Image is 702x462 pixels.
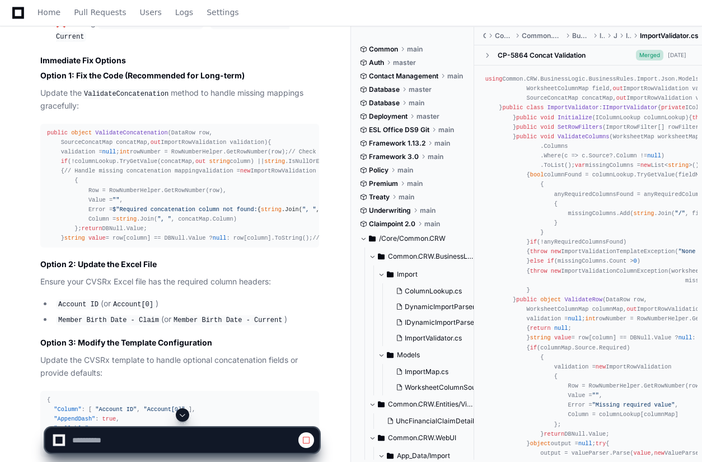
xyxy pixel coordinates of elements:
span: main [438,125,454,134]
span: bool [530,171,544,178]
span: master [409,85,432,94]
span: "/" [675,210,685,217]
span: ImportValidator [547,104,599,111]
span: Framework 3.0 [369,152,419,161]
span: BusinessRules [572,31,591,40]
span: Database [369,99,400,108]
span: Models [397,351,420,360]
span: value [554,334,572,341]
span: string [530,334,551,341]
span: string [116,216,137,222]
span: $"Required concatenation column not found: " [113,206,389,213]
span: 0 [634,258,637,264]
span: ", " [157,216,171,222]
span: IDynamicImportParser.cs [405,318,485,327]
span: Treaty [369,193,390,202]
span: out [151,139,161,146]
span: string [264,158,285,165]
span: null [102,148,116,155]
span: return [530,325,551,332]
span: string [261,206,282,213]
span: // Rest of the method remains the same... [312,235,454,241]
span: ( ) [516,114,689,121]
span: DynamicImportParser.cs [405,302,484,311]
span: IImportValidator [602,104,658,111]
span: null [647,152,661,159]
span: ValidateRow [564,296,602,303]
span: ( ) [47,129,268,146]
span: ValidateConcatenation [95,129,167,136]
h4: Option 1: Fix the Code (Recommended for Long-term) [40,70,319,81]
span: Common [369,45,398,54]
span: new [596,363,606,370]
span: main [407,45,423,54]
span: if [61,158,68,165]
span: "Account ID" [95,406,137,413]
span: void [540,133,554,140]
code: ValidateConcatenation [82,89,171,99]
button: Import [378,265,484,283]
span: throw [530,268,547,274]
span: ImportValidator.cs [405,334,462,343]
span: Common.CRW.Entities/View/ImportTemplates [388,400,475,409]
li: (or ) [53,313,319,326]
span: { .Join( , concatMap.Column)} [258,206,385,213]
code: Member Birth Date - Claim [98,19,203,29]
span: if [530,344,537,351]
code: Account ID [56,300,101,310]
span: Json [614,31,616,40]
span: new [551,268,561,274]
span: , [137,406,140,413]
code: Member Birth Date - Claim [56,315,161,325]
span: main [420,206,436,215]
div: { validation = ; rowNumber = RowNumberHelper.GetRowNumber(row); (!columnLookup.TryGetValue(concat... [47,128,312,244]
span: public [502,104,523,111]
span: string [209,158,230,165]
span: Common.CRW [495,31,513,40]
span: string [668,162,689,169]
span: throw [530,248,547,255]
li: (or ) [53,297,319,311]
span: WorksheetColumnSourceMapConverter.cs [405,383,541,392]
svg: Directory [387,348,394,362]
span: : [82,406,85,413]
span: main [434,139,450,148]
span: if [530,239,537,245]
span: ColumnLookup.cs [405,287,462,296]
span: ", " [302,206,316,213]
span: Common.CRW.BusinessLogic [522,31,563,40]
button: Common.CRW.Entities/View/ImportTemplates [369,395,475,413]
span: Auth [369,58,384,67]
span: "Missing required value" [592,402,675,408]
code: Member Birth Date - Current [171,315,284,325]
span: DataRow row, SourceConcatMap concatMap, ImportRowValidation validation [47,129,264,146]
span: out [613,85,623,92]
button: WorksheetColumnSourceMapConverter.cs [391,380,486,395]
span: public [516,133,537,140]
button: ImportMap.cs [391,364,486,380]
span: Claimpoint 2.0 [369,220,415,228]
p: Ensure your CVSRx Excel file has the required column headers: [40,276,319,288]
h4: Option 3: Modify the Template Configuration [40,337,319,348]
span: Common.CRW.BusinessLogic/BusinessRules/Import/Json [388,252,475,261]
span: out [616,95,626,101]
span: null [568,315,582,322]
div: [DATE] [668,51,686,59]
svg: Directory [369,232,376,245]
span: value [88,235,106,241]
span: var [575,162,585,169]
code: Account[0] [111,300,156,310]
span: Home [38,9,60,16]
span: "Account[0]" [144,406,185,413]
span: ESL Office DS9 Git [369,125,429,134]
span: string [64,235,85,241]
span: /Core/Common.CRW [379,234,446,243]
h4: Option 2: Update the Excel File [40,259,319,270]
span: null [554,325,568,332]
span: out [195,158,205,165]
span: "" [592,392,599,399]
span: ] [189,406,192,413]
span: master [416,112,439,121]
span: Logs [175,9,193,16]
span: string [634,210,654,217]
